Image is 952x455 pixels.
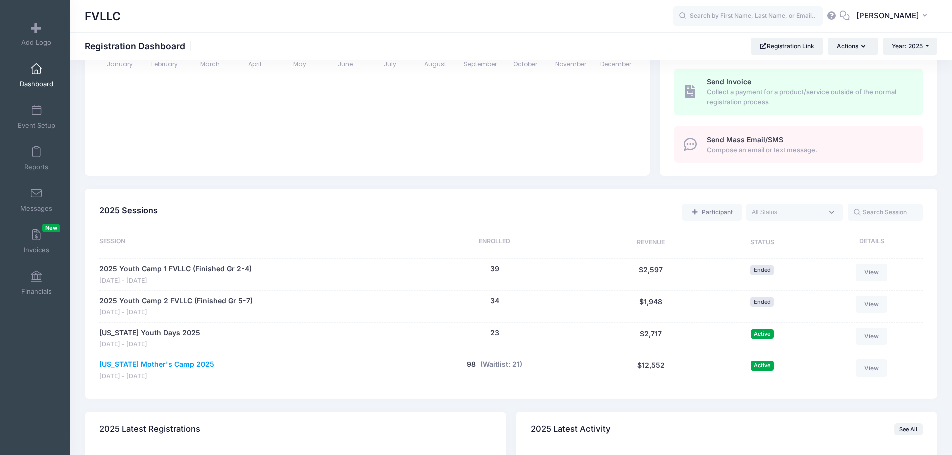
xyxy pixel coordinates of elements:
[249,60,262,68] tspan: April
[856,359,888,376] a: View
[751,329,774,339] span: Active
[20,80,53,88] span: Dashboard
[13,182,60,217] a: Messages
[707,145,911,155] span: Compose an email or text message.
[593,359,709,381] div: $12,552
[593,237,709,249] div: Revenue
[13,224,60,259] a: InvoicesNew
[828,38,878,55] button: Actions
[464,60,497,68] tspan: September
[24,246,49,254] span: Invoices
[883,38,937,55] button: Year: 2025
[85,5,121,28] h1: FVLLC
[99,415,200,444] h4: 2025 Latest Registrations
[107,60,133,68] tspan: January
[850,5,937,28] button: [PERSON_NAME]
[338,60,353,68] tspan: June
[751,38,823,55] a: Registration Link
[751,361,774,370] span: Active
[707,77,751,86] span: Send Invoice
[752,208,823,217] textarea: Search
[21,38,51,47] span: Add Logo
[514,60,538,68] tspan: October
[480,359,522,370] button: (Waitlist: 21)
[13,58,60,93] a: Dashboard
[99,372,214,381] span: [DATE] - [DATE]
[13,99,60,134] a: Event Setup
[816,237,923,249] div: Details
[894,423,923,435] a: See All
[13,16,60,51] a: Add Logo
[294,60,307,68] tspan: May
[152,60,178,68] tspan: February
[673,6,823,26] input: Search by First Name, Last Name, or Email...
[856,328,888,345] a: View
[467,359,476,370] button: 98
[99,340,200,349] span: [DATE] - [DATE]
[18,121,55,130] span: Event Setup
[674,69,923,115] a: Send Invoice Collect a payment for a product/service outside of the normal registration process
[848,204,923,221] input: Search Session
[99,276,252,286] span: [DATE] - [DATE]
[856,264,888,281] a: View
[42,224,60,232] span: New
[13,141,60,176] a: Reports
[593,296,709,317] div: $1,948
[384,60,397,68] tspan: July
[20,204,52,213] span: Messages
[99,205,158,215] span: 2025 Sessions
[750,297,774,307] span: Ended
[99,264,252,274] a: 2025 Youth Camp 1 FVLLC (Finished Gr 2-4)
[200,60,220,68] tspan: March
[13,265,60,300] a: Financials
[707,87,911,107] span: Collect a payment for a product/service outside of the normal registration process
[99,237,396,249] div: Session
[21,287,52,296] span: Financials
[600,60,632,68] tspan: December
[750,265,774,275] span: Ended
[709,237,816,249] div: Status
[424,60,446,68] tspan: August
[856,296,888,313] a: View
[674,126,923,163] a: Send Mass Email/SMS Compose an email or text message.
[593,328,709,349] div: $2,717
[707,135,783,144] span: Send Mass Email/SMS
[856,10,919,21] span: [PERSON_NAME]
[490,328,499,338] button: 23
[99,308,253,317] span: [DATE] - [DATE]
[396,237,593,249] div: Enrolled
[99,296,253,306] a: 2025 Youth Camp 2 FVLLC (Finished Gr 5-7)
[99,359,214,370] a: [US_STATE] Mother's Camp 2025
[593,264,709,285] div: $2,597
[99,328,200,338] a: [US_STATE] Youth Days 2025
[531,415,611,444] h4: 2025 Latest Activity
[555,60,587,68] tspan: November
[682,204,741,221] a: Add a new manual registration
[892,42,923,50] span: Year: 2025
[85,41,194,51] h1: Registration Dashboard
[490,264,499,274] button: 39
[24,163,48,171] span: Reports
[490,296,499,306] button: 34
